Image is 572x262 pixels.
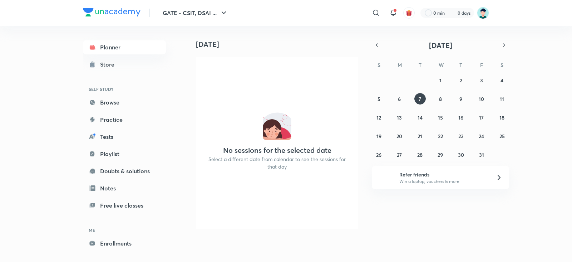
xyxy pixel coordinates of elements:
[394,130,405,142] button: October 20, 2025
[263,112,291,140] img: No events
[455,112,467,123] button: October 16, 2025
[477,7,489,19] img: Shamas Khan
[399,178,487,185] p: Win a laptop, vouchers & more
[373,149,385,160] button: October 26, 2025
[500,77,503,84] abbr: October 4, 2025
[429,40,452,50] span: [DATE]
[458,133,464,140] abbr: October 23, 2025
[399,171,487,178] h6: Refer friends
[378,170,392,185] img: referral
[496,74,508,86] button: October 4, 2025
[394,112,405,123] button: October 13, 2025
[435,112,446,123] button: October 15, 2025
[479,151,484,158] abbr: October 31, 2025
[83,112,166,127] a: Practice
[439,77,442,84] abbr: October 1, 2025
[435,74,446,86] button: October 1, 2025
[439,62,444,68] abbr: Wednesday
[83,57,166,72] a: Store
[196,40,364,49] h4: [DATE]
[479,114,484,121] abbr: October 17, 2025
[223,146,331,155] h4: No sessions for the selected date
[83,181,166,195] a: Notes
[373,130,385,142] button: October 19, 2025
[496,112,508,123] button: October 18, 2025
[83,95,166,110] a: Browse
[479,133,484,140] abbr: October 24, 2025
[382,40,499,50] button: [DATE]
[373,93,385,105] button: October 5, 2025
[394,93,405,105] button: October 6, 2025
[439,96,442,102] abbr: October 8, 2025
[459,62,462,68] abbr: Thursday
[398,62,402,68] abbr: Monday
[458,151,464,158] abbr: October 30, 2025
[378,62,380,68] abbr: Sunday
[500,62,503,68] abbr: Saturday
[83,8,140,18] a: Company Logo
[499,114,504,121] abbr: October 18, 2025
[414,93,426,105] button: October 7, 2025
[455,74,467,86] button: October 2, 2025
[376,151,381,158] abbr: October 26, 2025
[414,130,426,142] button: October 21, 2025
[418,114,423,121] abbr: October 14, 2025
[100,60,119,69] div: Store
[458,114,463,121] abbr: October 16, 2025
[435,130,446,142] button: October 22, 2025
[419,96,421,102] abbr: October 7, 2025
[397,151,402,158] abbr: October 27, 2025
[378,96,380,102] abbr: October 5, 2025
[83,83,166,95] h6: SELF STUDY
[438,151,443,158] abbr: October 29, 2025
[480,77,483,84] abbr: October 3, 2025
[419,62,421,68] abbr: Tuesday
[435,93,446,105] button: October 8, 2025
[376,114,381,121] abbr: October 12, 2025
[394,149,405,160] button: October 27, 2025
[417,151,423,158] abbr: October 28, 2025
[480,62,483,68] abbr: Friday
[83,236,166,251] a: Enrollments
[403,7,415,19] button: avatar
[476,149,487,160] button: October 31, 2025
[204,155,350,170] p: Select a different date from calendar to see the sessions for that day
[398,96,401,102] abbr: October 6, 2025
[499,133,505,140] abbr: October 25, 2025
[83,198,166,213] a: Free live classes
[83,147,166,161] a: Playlist
[414,149,426,160] button: October 28, 2025
[397,114,402,121] abbr: October 13, 2025
[83,40,166,54] a: Planner
[449,9,456,16] img: streak
[158,6,232,20] button: GATE - CSIT, DSAI ...
[396,133,402,140] abbr: October 20, 2025
[418,133,422,140] abbr: October 21, 2025
[438,114,443,121] abbr: October 15, 2025
[455,149,467,160] button: October 30, 2025
[455,93,467,105] button: October 9, 2025
[83,130,166,144] a: Tests
[83,164,166,178] a: Doubts & solutions
[459,96,462,102] abbr: October 9, 2025
[455,130,467,142] button: October 23, 2025
[496,130,508,142] button: October 25, 2025
[476,112,487,123] button: October 17, 2025
[476,74,487,86] button: October 3, 2025
[460,77,462,84] abbr: October 2, 2025
[479,96,484,102] abbr: October 10, 2025
[476,130,487,142] button: October 24, 2025
[83,8,140,16] img: Company Logo
[500,96,504,102] abbr: October 11, 2025
[373,112,385,123] button: October 12, 2025
[83,224,166,236] h6: ME
[414,112,426,123] button: October 14, 2025
[435,149,446,160] button: October 29, 2025
[406,10,412,16] img: avatar
[476,93,487,105] button: October 10, 2025
[438,133,443,140] abbr: October 22, 2025
[496,93,508,105] button: October 11, 2025
[376,133,381,140] abbr: October 19, 2025
[508,234,564,254] iframe: Help widget launcher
